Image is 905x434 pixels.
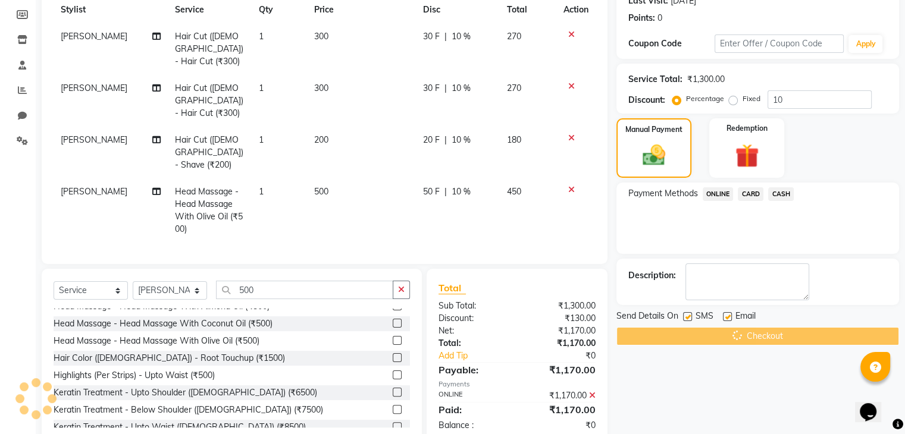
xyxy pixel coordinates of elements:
div: Keratin Treatment - Upto Waist ([DEMOGRAPHIC_DATA]) (₹8500) [54,421,306,433]
input: Search or Scan [216,281,393,299]
div: Total: [430,337,517,350]
div: Sub Total: [430,300,517,312]
span: Send Details On [616,310,678,325]
div: Paid: [430,402,517,417]
span: Total [439,282,466,294]
div: Discount: [628,94,665,106]
span: | [444,185,447,198]
span: Hair Cut ([DEMOGRAPHIC_DATA]) - Hair Cut (₹300) [175,31,243,67]
span: 30 F [423,30,440,43]
input: Enter Offer / Coupon Code [715,34,844,53]
div: Highlights (Per Strips) - Upto Waist (₹500) [54,369,215,382]
span: | [444,134,447,146]
span: 20 F [423,134,440,146]
span: 1 [259,31,264,42]
span: Hair Cut ([DEMOGRAPHIC_DATA]) - Shave (₹200) [175,134,243,170]
iframe: chat widget [855,386,893,422]
span: 10 % [452,30,471,43]
span: 30 F [423,82,440,95]
span: 1 [259,83,264,93]
label: Manual Payment [625,124,682,135]
span: CARD [738,187,763,201]
div: Keratin Treatment - Upto Shoulder ([DEMOGRAPHIC_DATA]) (₹6500) [54,386,317,399]
span: 300 [314,83,328,93]
span: 500 [314,186,328,197]
div: Head Massage - Head Massage With Olive Oil (₹500) [54,335,259,347]
span: 1 [259,186,264,197]
div: Head Massage - Head Massage With Coconut Oil (₹500) [54,317,273,330]
label: Fixed [743,93,760,104]
span: 450 [507,186,521,197]
button: Apply [848,35,882,53]
div: 0 [657,12,662,24]
span: 180 [507,134,521,145]
span: Payment Methods [628,187,698,200]
span: Head Massage - Head Massage With Olive Oil (₹500) [175,186,243,234]
div: ₹1,300.00 [517,300,605,312]
span: SMS [696,310,713,325]
div: ₹1,170.00 [517,402,605,417]
div: Coupon Code [628,37,715,50]
span: 10 % [452,134,471,146]
div: Discount: [430,312,517,325]
div: Balance : [430,419,517,432]
div: Keratin Treatment - Below Shoulder ([DEMOGRAPHIC_DATA]) (₹7500) [54,404,323,416]
span: 300 [314,31,328,42]
span: 1 [259,134,264,145]
div: ₹1,170.00 [517,363,605,377]
a: Add Tip [430,350,531,362]
div: Description: [628,269,676,282]
span: 270 [507,83,521,93]
span: | [444,30,447,43]
img: _gift.svg [728,141,766,171]
span: 50 F [423,185,440,198]
span: 200 [314,134,328,145]
img: _cash.svg [635,142,672,168]
div: ₹1,170.00 [517,325,605,337]
div: ₹130.00 [517,312,605,325]
div: ONLINE [430,389,517,402]
span: [PERSON_NAME] [61,134,127,145]
span: | [444,82,447,95]
span: 10 % [452,185,471,198]
div: Points: [628,12,655,24]
div: Payable: [430,363,517,377]
div: ₹1,170.00 [517,389,605,402]
label: Redemption [726,123,768,134]
div: Payments [439,379,596,389]
div: Service Total: [628,73,682,86]
span: 270 [507,31,521,42]
div: ₹1,170.00 [517,337,605,350]
span: CASH [768,187,794,201]
label: Percentage [686,93,724,104]
span: ONLINE [703,187,734,201]
span: [PERSON_NAME] [61,186,127,197]
div: ₹0 [531,350,604,362]
div: Net: [430,325,517,337]
span: 10 % [452,82,471,95]
div: ₹1,300.00 [687,73,725,86]
div: Hair Color ([DEMOGRAPHIC_DATA]) - Root Touchup (₹1500) [54,352,285,364]
span: [PERSON_NAME] [61,83,127,93]
div: ₹0 [517,419,605,432]
span: Email [735,310,756,325]
span: [PERSON_NAME] [61,31,127,42]
span: Hair Cut ([DEMOGRAPHIC_DATA]) - Hair Cut (₹300) [175,83,243,118]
